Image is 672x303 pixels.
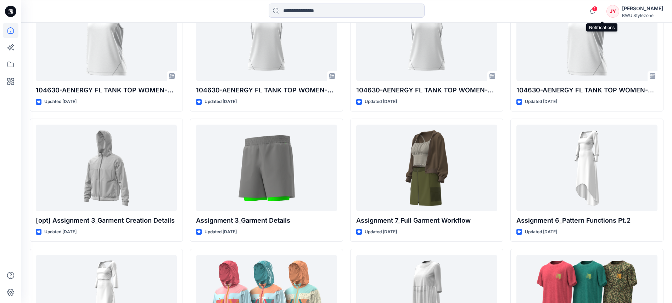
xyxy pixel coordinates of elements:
p: Updated [DATE] [525,98,557,105]
a: Assignment 3_Garment Details [196,125,337,211]
a: Assignment 6_Pattern Functions Pt.2 [516,125,657,211]
p: 104630-AENERGY FL TANK TOP WOMEN-P03-v2-16-06-2025 [516,85,657,95]
p: [opt] Assignment 3_Garment Creation Details [36,216,177,225]
p: 104630-AENERGY FL TANK TOP WOMEN-P03-v2-16-06-2025 [356,85,497,95]
div: BWU Stylezone [622,13,663,18]
span: 1 [592,6,598,12]
p: Updated [DATE] [525,228,557,236]
p: Updated [DATE] [44,228,77,236]
div: JY [606,5,619,18]
a: Assignment 7_Full Garment Workflow [356,125,497,211]
p: 104630-AENERGY FL TANK TOP WOMEN-P03-v2-16-06-2025 [196,85,337,95]
p: Updated [DATE] [205,228,237,236]
p: Updated [DATE] [205,98,237,105]
p: Updated [DATE] [365,228,397,236]
p: Assignment 3_Garment Details [196,216,337,225]
a: [opt] Assignment 3_Garment Creation Details [36,125,177,211]
div: [PERSON_NAME] [622,4,663,13]
p: Updated [DATE] [44,98,77,105]
p: Updated [DATE] [365,98,397,105]
p: Assignment 6_Pattern Functions Pt.2 [516,216,657,225]
p: 104630-AENERGY FL TANK TOP WOMEN-P03-v2-16-06-2025 [36,85,177,95]
p: Assignment 7_Full Garment Workflow [356,216,497,225]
